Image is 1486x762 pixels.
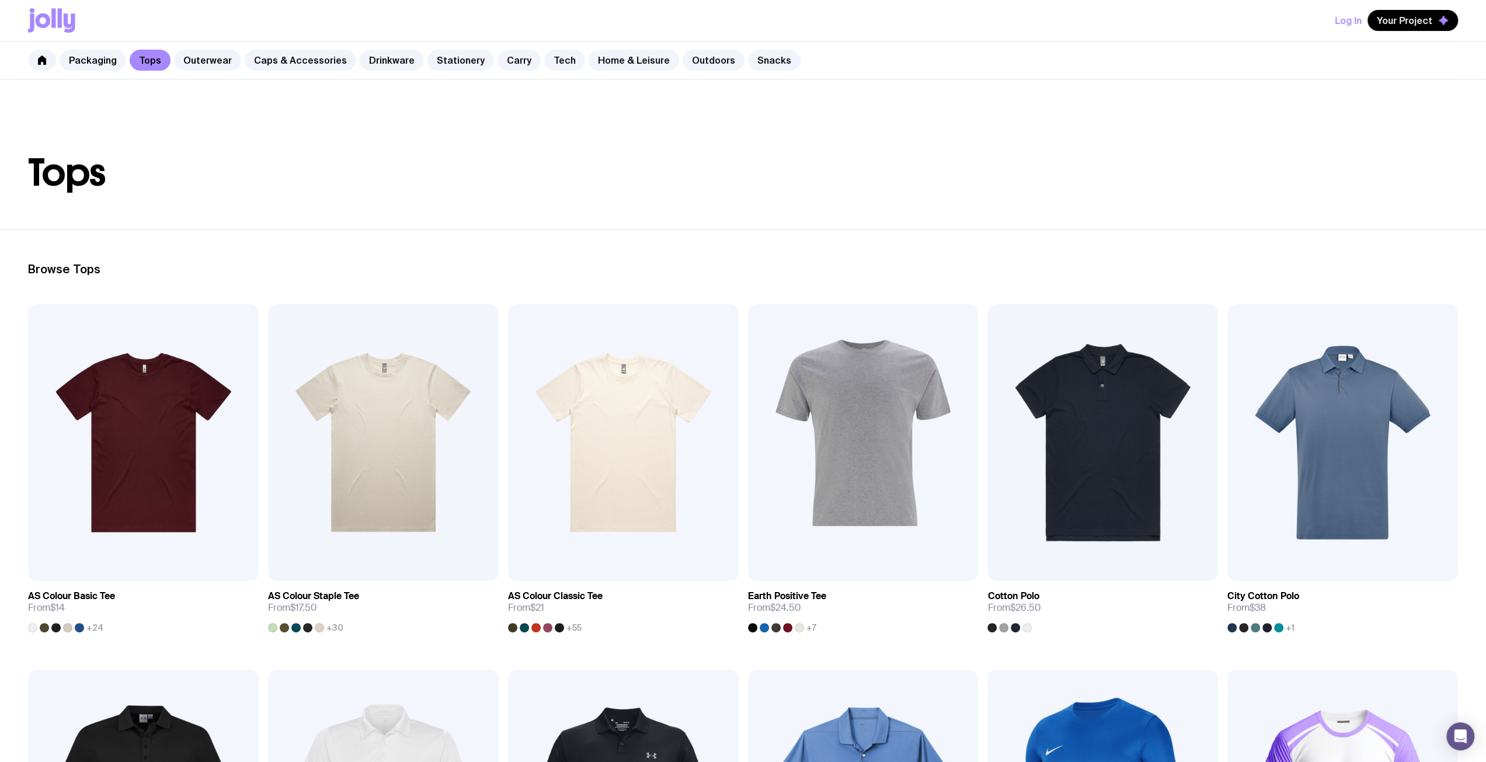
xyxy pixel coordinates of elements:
[508,581,739,632] a: AS Colour Classic TeeFrom$21+55
[1286,623,1294,632] span: +1
[28,590,115,602] h3: AS Colour Basic Tee
[268,602,317,614] span: From
[987,590,1039,602] h3: Cotton Polo
[987,581,1218,632] a: Cotton PoloFrom$26.50
[544,50,585,71] a: Tech
[987,602,1040,614] span: From
[683,50,744,71] a: Outdoors
[28,581,259,632] a: AS Colour Basic TeeFrom$14+24
[50,601,65,614] span: $14
[130,50,170,71] a: Tops
[86,623,103,632] span: +24
[806,623,816,632] span: +7
[1010,601,1040,614] span: $26.50
[508,602,544,614] span: From
[748,581,979,632] a: Earth Positive TeeFrom$24.50+7
[28,262,1458,276] h2: Browse Tops
[1367,10,1458,31] button: Your Project
[748,590,826,602] h3: Earth Positive Tee
[360,50,424,71] a: Drinkware
[530,601,544,614] span: $21
[1335,10,1362,31] button: Log In
[508,590,603,602] h3: AS Colour Classic Tee
[1227,581,1458,632] a: City Cotton PoloFrom$38+1
[1227,602,1266,614] span: From
[1250,601,1266,614] span: $38
[268,590,359,602] h3: AS Colour Staple Tee
[1227,590,1299,602] h3: City Cotton Polo
[770,601,801,614] span: $24.50
[28,602,65,614] span: From
[497,50,541,71] a: Carry
[245,50,356,71] a: Caps & Accessories
[589,50,679,71] a: Home & Leisure
[174,50,241,71] a: Outerwear
[748,602,801,614] span: From
[1377,15,1432,26] span: Your Project
[1446,722,1474,750] div: Open Intercom Messenger
[427,50,494,71] a: Stationery
[326,623,343,632] span: +30
[60,50,126,71] a: Packaging
[28,154,1458,192] h1: Tops
[566,623,582,632] span: +55
[290,601,317,614] span: $17.50
[268,581,499,632] a: AS Colour Staple TeeFrom$17.50+30
[748,50,801,71] a: Snacks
